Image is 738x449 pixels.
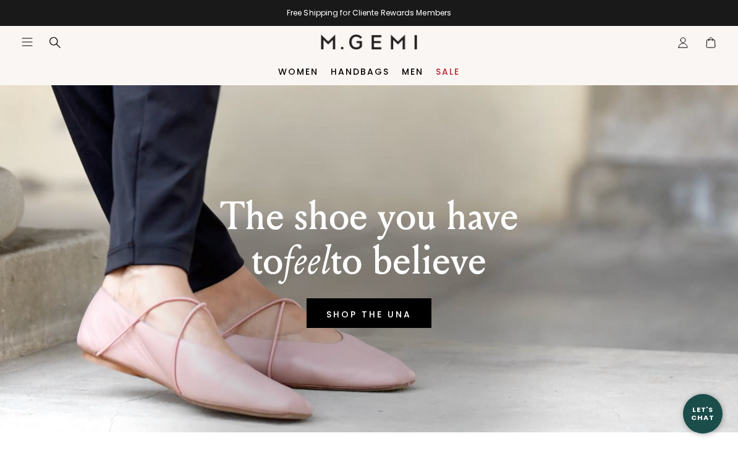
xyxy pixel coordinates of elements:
a: Sale [436,67,460,77]
p: The shoe you have [220,195,519,239]
button: Open site menu [21,36,33,48]
p: to to believe [220,239,519,283]
a: SHOP THE UNA [307,298,431,328]
em: feel [283,237,331,285]
a: Handbags [331,67,389,77]
div: Let's Chat [683,406,723,421]
a: Women [278,67,318,77]
img: M.Gemi [321,35,418,49]
a: Men [402,67,423,77]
